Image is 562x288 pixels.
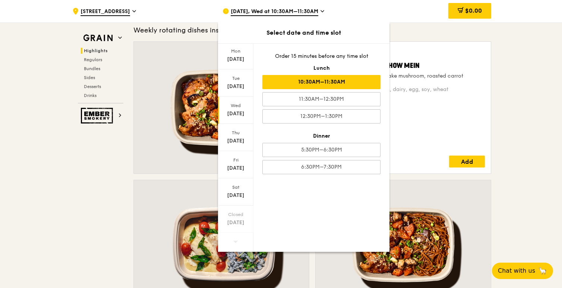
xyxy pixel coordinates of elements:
[465,7,482,14] span: $0.00
[219,137,252,145] div: [DATE]
[84,48,108,53] span: Highlights
[318,72,485,80] div: hong kong egg noodle, shiitake mushroom, roasted carrot
[262,65,381,72] div: Lunch
[80,8,130,16] span: [STREET_ADDRESS]
[84,93,97,98] span: Drinks
[219,75,252,81] div: Tue
[219,212,252,217] div: Closed
[262,109,381,123] div: 12:30PM–1:30PM
[219,110,252,118] div: [DATE]
[81,31,115,45] img: Grain web logo
[133,25,491,35] div: Weekly rotating dishes inspired by flavours from around the world.
[219,83,252,90] div: [DATE]
[318,86,485,93] div: high protein, contains allium, dairy, egg, soy, wheat
[262,75,381,89] div: 10:30AM–11:30AM
[84,84,101,89] span: Desserts
[219,157,252,163] div: Fri
[81,108,115,123] img: Ember Smokery web logo
[262,92,381,106] div: 11:30AM–12:30PM
[262,53,381,60] div: Order 15 minutes before any time slot
[449,156,485,168] div: Add
[538,266,547,275] span: 🦙
[84,66,100,71] span: Bundles
[84,57,102,62] span: Regulars
[262,132,381,140] div: Dinner
[84,75,95,80] span: Sides
[318,60,485,71] div: Hikari Miso Chicken Chow Mein
[219,48,252,54] div: Mon
[219,165,252,172] div: [DATE]
[219,130,252,136] div: Thu
[219,192,252,199] div: [DATE]
[231,8,318,16] span: [DATE], Wed at 10:30AM–11:30AM
[262,143,381,157] div: 5:30PM–6:30PM
[218,28,389,37] div: Select date and time slot
[219,184,252,190] div: Sat
[262,160,381,174] div: 6:30PM–7:30PM
[498,266,535,275] span: Chat with us
[492,263,553,279] button: Chat with us🦙
[219,219,252,226] div: [DATE]
[219,56,252,63] div: [DATE]
[219,103,252,109] div: Wed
